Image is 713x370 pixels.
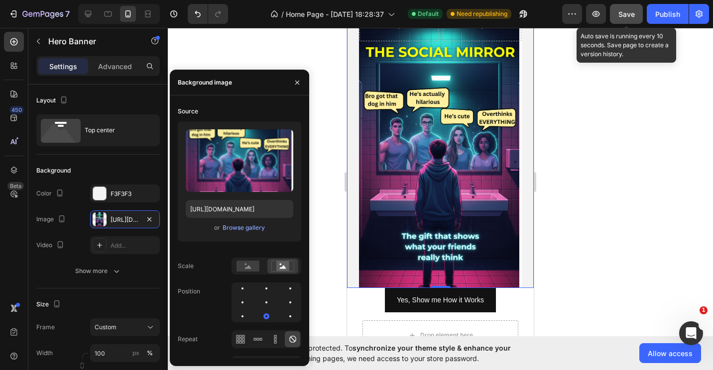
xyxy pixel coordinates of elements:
[610,4,643,24] button: Save
[457,9,507,18] span: Need republishing
[639,343,701,363] button: Allow access
[48,35,133,47] p: Hero Banner
[186,129,293,192] img: preview-image
[75,266,121,276] div: Show more
[147,349,153,358] div: %
[132,349,139,358] div: px
[286,9,384,19] span: Home Page - [DATE] 18:28:37
[90,344,160,362] input: px%
[111,241,157,250] div: Add...
[36,94,70,107] div: Layout
[98,61,132,72] p: Advanced
[9,106,24,114] div: 450
[36,187,66,200] div: Color
[281,9,284,19] span: /
[178,287,200,296] div: Position
[178,262,194,271] div: Scale
[36,262,160,280] button: Show more
[85,119,145,142] div: Top center
[214,222,220,234] span: or
[4,4,74,24] button: 7
[222,223,265,233] button: Browse gallery
[186,200,293,218] input: https://example.com/image.jpg
[700,306,708,314] span: 1
[647,4,689,24] button: Publish
[655,9,680,19] div: Publish
[223,223,265,232] div: Browse gallery
[178,335,198,344] div: Repeat
[188,4,228,24] div: Undo/Redo
[111,189,157,198] div: F3F3F3
[90,318,160,336] button: Custom
[65,8,70,20] p: 7
[36,213,68,226] div: Image
[95,323,117,332] span: Custom
[418,9,439,18] span: Default
[347,28,534,336] iframe: Design area
[232,343,550,364] span: Your page is password protected. To when designing pages, we need access to your store password.
[648,348,693,359] span: Allow access
[679,321,703,345] iframe: Intercom live chat
[36,166,71,175] div: Background
[144,347,156,359] button: px
[178,107,198,116] div: Source
[36,323,55,332] label: Frame
[232,344,511,363] span: synchronize your theme style & enhance your experience
[130,347,142,359] button: %
[49,61,77,72] p: Settings
[111,215,139,224] div: [URL][DOMAIN_NAME]
[36,298,63,311] div: Size
[178,78,232,87] div: Background image
[73,303,126,311] div: Drop element here
[7,182,24,190] div: Beta
[618,10,635,18] span: Save
[36,239,66,252] div: Video
[36,349,53,358] label: Width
